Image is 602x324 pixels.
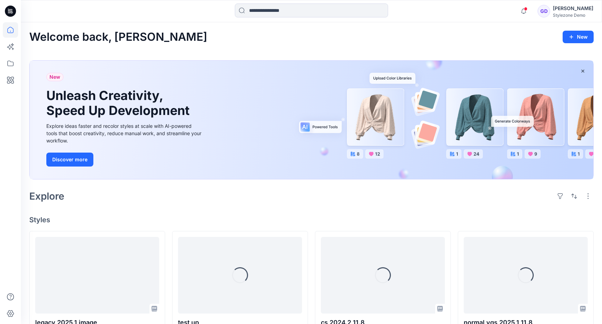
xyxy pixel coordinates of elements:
[46,88,193,118] h1: Unleash Creativity, Speed Up Development
[563,31,594,43] button: New
[29,216,594,224] h4: Styles
[29,31,207,44] h2: Welcome back, [PERSON_NAME]
[46,153,93,167] button: Discover more
[553,4,593,13] div: [PERSON_NAME]
[553,13,593,18] div: Stylezone Demo
[46,153,203,167] a: Discover more
[538,5,550,17] div: GD
[46,122,203,144] div: Explore ideas faster and recolor styles at scale with AI-powered tools that boost creativity, red...
[49,73,60,81] span: New
[29,191,64,202] h2: Explore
